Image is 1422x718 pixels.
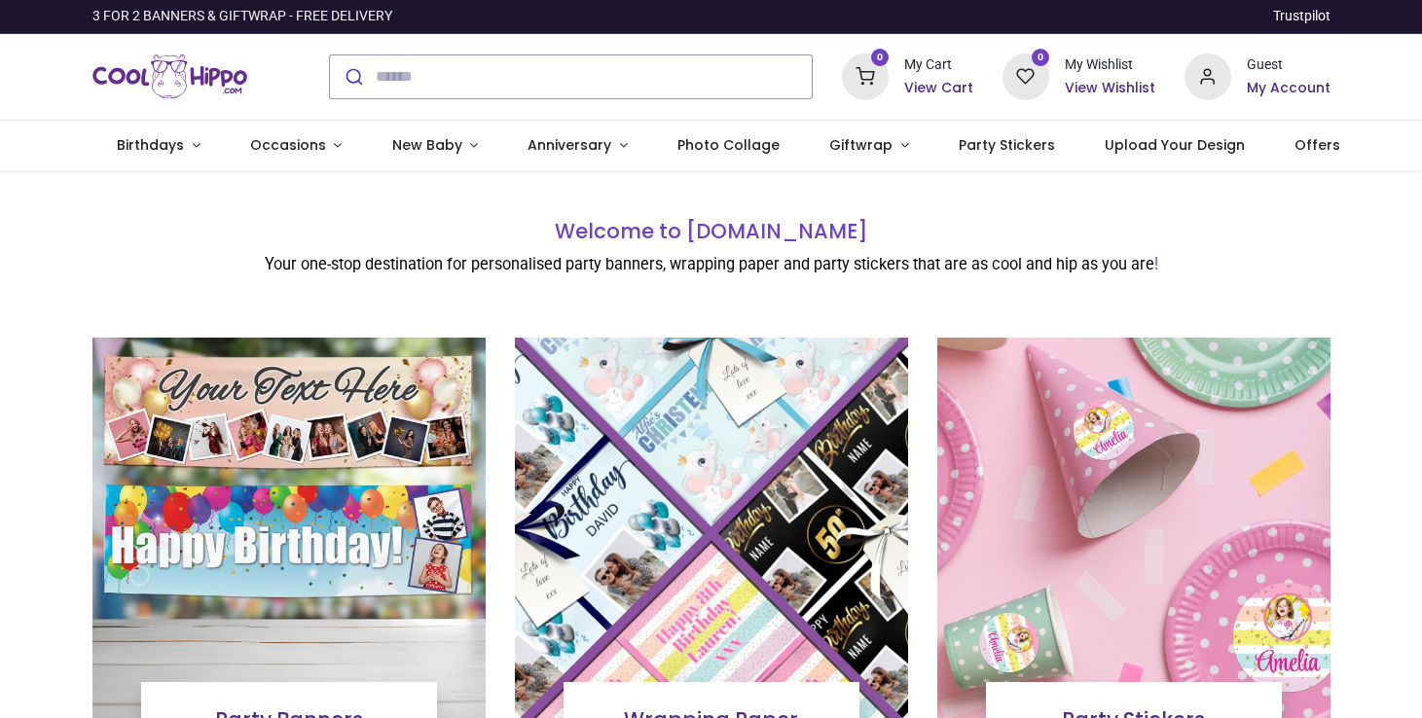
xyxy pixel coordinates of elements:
[1032,49,1050,67] sup: 0
[330,55,376,98] button: Submit
[904,55,973,75] div: My Cart
[1105,135,1245,155] span: Upload Your Design
[367,121,503,171] a: New Baby
[829,135,893,155] span: Giftwrap
[92,50,248,104] a: Logo of Cool Hippo
[805,121,934,171] a: Giftwrap
[1247,55,1331,75] div: Guest
[1003,67,1049,83] a: 0
[842,67,889,83] a: 0
[555,217,868,245] font: Welcome to [DOMAIN_NAME]
[1273,7,1331,26] a: Trustpilot
[225,121,367,171] a: Occasions
[871,49,890,67] sup: 0
[1065,79,1155,98] a: View Wishlist
[92,50,248,104] img: Cool Hippo
[904,79,973,98] a: View Cart
[92,7,392,26] div: 3 FOR 2 BANNERS & GIFTWRAP - FREE DELIVERY
[503,121,653,171] a: Anniversary
[1247,79,1331,98] a: My Account
[1065,55,1155,75] div: My Wishlist
[677,135,780,155] span: Photo Collage
[117,135,184,155] span: Birthdays
[92,121,226,171] a: Birthdays
[265,255,1154,273] font: Your one-stop destination for personalised party banners, wrapping paper and party stickers that ...
[1154,255,1158,273] font: !
[959,135,1055,155] span: Party Stickers
[250,135,326,155] span: Occasions
[528,135,611,155] span: Anniversary
[392,135,462,155] span: New Baby
[1294,135,1340,155] span: Offers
